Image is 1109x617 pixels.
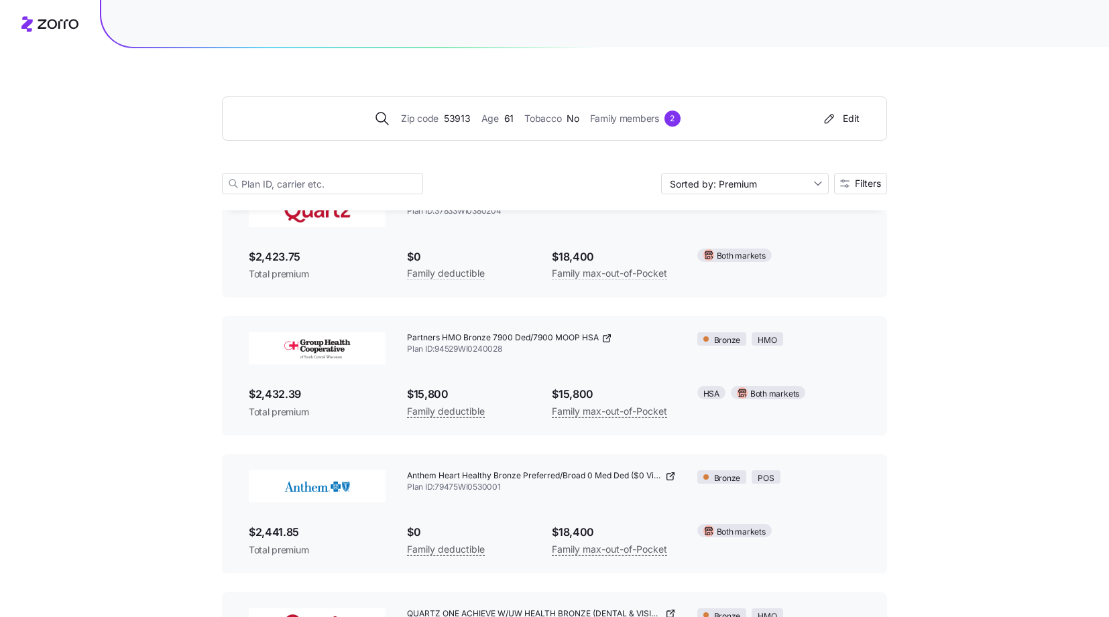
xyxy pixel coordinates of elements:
[717,526,766,539] span: Both markets
[664,111,681,127] div: 2
[249,195,386,227] img: Quartz
[407,386,530,403] span: $15,800
[855,179,881,188] span: Filters
[703,388,719,401] span: HSA
[407,524,530,541] span: $0
[249,524,386,541] span: $2,441.85
[407,482,676,493] span: Plan ID: 79475WI0530001
[407,332,599,344] span: Partners HMO Bronze 7900 Ded/7900 MOOP HSA
[552,386,675,403] span: $15,800
[758,472,774,485] span: POS
[714,334,741,347] span: Bronze
[407,265,485,281] span: Family deductible
[249,543,386,557] span: Total premium
[407,206,676,217] span: Plan ID: 37833WI0380204
[552,524,675,541] span: $18,400
[407,344,676,355] span: Plan ID: 94529WI0240028
[481,111,499,126] span: Age
[750,388,799,401] span: Both markets
[401,111,439,126] span: Zip code
[590,111,659,126] span: Family members
[524,111,561,126] span: Tobacco
[407,403,485,419] span: Family deductible
[504,111,514,126] span: 61
[552,403,667,419] span: Family max-out-of-Pocket
[821,112,860,125] div: Edit
[407,470,662,482] span: Anthem Heart Healthy Bronze Preferred/Broad 0 Med Ded ($0 Virtual PCP+$0 Select Drugs+Incentives)
[834,173,887,194] button: Filters
[444,111,471,126] span: 53913
[249,405,386,419] span: Total premium
[222,173,423,194] input: Plan ID, carrier etc.
[552,249,675,265] span: $18,400
[249,267,386,281] span: Total premium
[407,249,530,265] span: $0
[249,386,386,403] span: $2,432.39
[758,334,776,347] span: HMO
[552,541,667,557] span: Family max-out-of-Pocket
[552,265,667,281] span: Family max-out-of-Pocket
[714,472,741,485] span: Bronze
[249,470,386,502] img: Anthem
[661,173,829,194] input: Sort by
[249,332,386,364] img: Group Health Cooperative of South Central Wisconsin
[407,541,485,557] span: Family deductible
[717,250,766,263] span: Both markets
[567,111,579,126] span: No
[816,108,865,129] button: Edit
[249,249,386,265] span: $2,423.75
